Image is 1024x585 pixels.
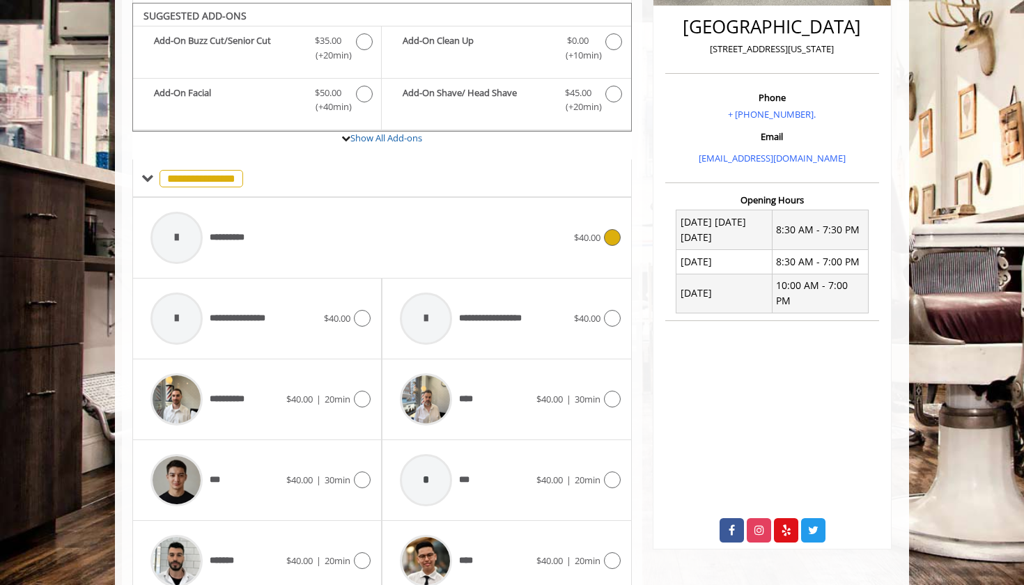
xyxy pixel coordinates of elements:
b: SUGGESTED ADD-ONS [143,9,247,22]
b: Add-On Clean Up [403,33,550,63]
td: 8:30 AM - 7:30 PM [772,210,868,250]
h3: Phone [669,93,876,102]
h3: Email [669,132,876,141]
span: (+40min ) [308,100,349,114]
label: Add-On Shave/ Head Shave [389,86,623,118]
span: $40.00 [286,474,313,486]
span: | [566,554,571,567]
span: | [316,554,321,567]
span: 20min [325,554,350,567]
span: $40.00 [574,231,600,244]
b: Add-On Facial [154,86,301,115]
label: Add-On Clean Up [389,33,623,66]
span: $35.00 [315,33,341,48]
span: (+20min ) [557,100,598,114]
h3: Opening Hours [665,195,879,205]
span: (+20min ) [308,48,349,63]
span: 20min [325,393,350,405]
p: [STREET_ADDRESS][US_STATE] [669,42,876,56]
span: $40.00 [286,393,313,405]
span: 30min [575,393,600,405]
span: $40.00 [536,393,563,405]
a: Show All Add-ons [350,132,422,144]
span: $50.00 [315,86,341,100]
td: 10:00 AM - 7:00 PM [772,274,868,313]
span: | [316,393,321,405]
span: $40.00 [286,554,313,567]
span: | [316,474,321,486]
td: [DATE] [DATE] [DATE] [676,210,773,250]
span: $40.00 [324,312,350,325]
span: | [566,474,571,486]
td: 8:30 AM - 7:00 PM [772,250,868,274]
a: [EMAIL_ADDRESS][DOMAIN_NAME] [699,152,846,164]
label: Add-On Facial [140,86,374,118]
span: $45.00 [565,86,591,100]
span: (+10min ) [557,48,598,63]
b: Add-On Shave/ Head Shave [403,86,550,115]
span: $40.00 [574,312,600,325]
span: 20min [575,474,600,486]
td: [DATE] [676,250,773,274]
a: + [PHONE_NUMBER]. [728,108,816,120]
h2: [GEOGRAPHIC_DATA] [669,17,876,37]
label: Add-On Buzz Cut/Senior Cut [140,33,374,66]
td: [DATE] [676,274,773,313]
span: $0.00 [567,33,589,48]
span: 30min [325,474,350,486]
div: NYU Students Haircut Add-onS [132,3,632,132]
span: $40.00 [536,474,563,486]
b: Add-On Buzz Cut/Senior Cut [154,33,301,63]
span: 20min [575,554,600,567]
span: $40.00 [536,554,563,567]
span: | [566,393,571,405]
